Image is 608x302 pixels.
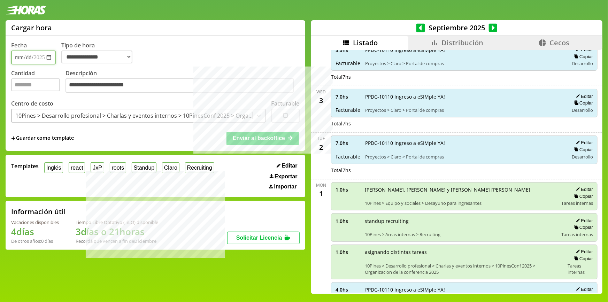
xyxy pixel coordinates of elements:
[365,286,564,293] span: PPDC-10110 Ingreso a eSIMple YA!
[365,218,556,224] span: standup recruiting
[134,238,156,244] b: Diciembre
[268,173,300,180] button: Exportar
[353,38,378,47] span: Listado
[365,231,556,238] span: 10Pines > Areas internas > Recruiting
[15,112,253,119] div: 10Pines > Desarrollo profesional > Charlas y eventos internos > 10PinesConf 2025 > Organizacion d...
[44,162,63,173] button: Inglés
[365,200,556,206] span: 10Pines > Equipo y sociales > Desayuno para ingresantes
[11,219,59,225] div: Vacaciones disponibles
[336,140,360,146] span: 7.0 hs
[574,140,593,146] button: Editar
[574,249,593,255] button: Editar
[336,47,360,53] span: 5.5 hs
[233,135,285,141] span: Enviar al backoffice
[11,100,53,107] label: Centro de costo
[425,23,489,32] span: Septiembre 2025
[11,134,74,142] span: +Guardar como template
[162,162,179,173] button: Claro
[365,47,564,53] span: PPDC-10110 Ingreso a eSIMple YA!
[236,235,282,241] span: Solicitar Licencia
[271,100,300,107] label: Facturable
[336,93,360,100] span: 7.0 hs
[282,163,297,169] span: Editar
[132,162,156,173] button: Standup
[572,224,593,230] button: Copiar
[574,47,593,53] button: Editar
[316,188,327,199] div: 1
[275,162,300,169] button: Editar
[66,78,294,93] textarea: Descripción
[76,238,158,244] div: Recordá que vencen a fin de
[331,167,598,173] div: Total 7 hs
[574,186,593,192] button: Editar
[311,50,602,293] div: scrollable content
[365,60,564,67] span: Proyectos > Claro > Portal de compras
[336,107,360,113] span: Facturable
[336,218,360,224] span: 1.0 hs
[572,54,593,60] button: Copiar
[365,186,556,193] span: [PERSON_NAME], [PERSON_NAME] y [PERSON_NAME] [PERSON_NAME]
[61,41,138,64] label: Tipo de hora
[11,162,39,170] span: Templates
[336,60,360,67] span: Facturable
[365,93,564,100] span: PPDC-10110 Ingreso a eSIMple YA!
[365,107,564,113] span: Proyectos > Claro > Portal de compras
[572,60,593,67] span: Desarrollo
[11,69,66,95] label: Cantidad
[11,134,15,142] span: +
[561,200,593,206] span: Tareas internas
[317,89,326,95] div: Wed
[66,69,300,95] label: Descripción
[69,162,85,173] button: react
[568,263,593,275] span: Tareas internas
[11,41,27,49] label: Fecha
[274,184,297,190] span: Importar
[11,225,59,238] h1: 4 días
[336,186,360,193] span: 1.0 hs
[336,153,360,160] span: Facturable
[365,263,563,275] span: 10Pines > Desarrollo profesional > Charlas y eventos internos > 10PinesConf 2025 > Organizacion d...
[365,249,563,255] span: asignando distintas tareas
[316,182,326,188] div: Mon
[572,256,593,262] button: Copiar
[317,135,325,141] div: Tue
[76,225,158,238] h1: 3 días o 21 horas
[574,218,593,224] button: Editar
[110,162,126,173] button: roots
[316,141,327,153] div: 2
[572,107,593,113] span: Desarrollo
[365,140,564,146] span: PPDC-10110 Ingreso a eSIMple YA!
[549,38,569,47] span: Cecos
[365,154,564,160] span: Proyectos > Claro > Portal de compras
[11,238,59,244] div: De otros años: 0 días
[185,162,214,173] button: Recruiting
[331,120,598,127] div: Total 7 hs
[331,73,598,80] div: Total 7 hs
[11,23,52,32] h1: Cargar hora
[11,207,66,216] h2: Información útil
[336,249,360,255] span: 1.0 hs
[227,232,300,244] button: Solicitar Licencia
[574,93,593,99] button: Editar
[316,95,327,106] div: 3
[572,100,593,106] button: Copiar
[336,286,360,293] span: 4.0 hs
[76,219,158,225] div: Tiempo Libre Optativo (TiLO) disponible
[572,154,593,160] span: Desarrollo
[561,231,593,238] span: Tareas internas
[572,147,593,153] button: Copiar
[441,38,483,47] span: Distribución
[574,286,593,292] button: Editar
[6,6,46,15] img: logotipo
[275,173,298,180] span: Exportar
[91,162,104,173] button: JxP
[572,193,593,199] button: Copiar
[226,132,299,145] button: Enviar al backoffice
[61,51,132,63] select: Tipo de hora
[11,78,60,91] input: Cantidad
